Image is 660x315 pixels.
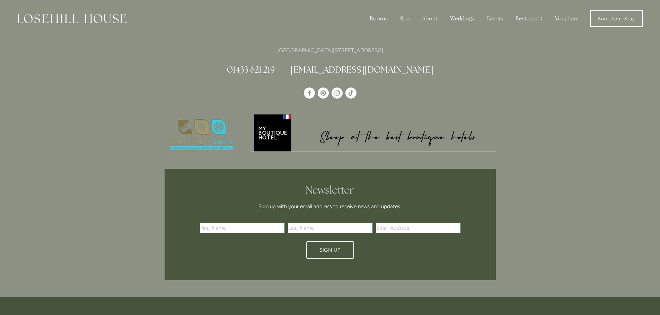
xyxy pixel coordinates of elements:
button: Sign Up [306,241,354,259]
a: Losehill House Hotel & Spa [304,87,315,99]
a: Book Your Stay [590,10,643,27]
div: Spa [395,12,415,26]
input: Last Name [288,223,372,233]
div: Weddings [445,12,479,26]
a: [EMAIL_ADDRESS][DOMAIN_NAME] [290,64,433,75]
div: Restaurant [510,12,548,26]
a: Instagram [332,87,343,99]
span: Sign Up [319,247,341,253]
div: About [416,12,443,26]
a: 01433 621 219 [227,64,275,75]
div: Events [481,12,509,26]
div: Rooms [364,12,393,26]
img: Nature's Safe - Logo [165,113,239,157]
h2: Newsletter [202,184,458,196]
p: [GEOGRAPHIC_DATA][STREET_ADDRESS] [165,46,496,55]
input: Email Address [376,223,460,233]
img: My Boutique Hotel - Logo [250,113,496,151]
img: Losehill House [17,14,126,23]
a: Vouchers [549,12,584,26]
a: Pinterest [318,87,329,99]
a: TikTok [345,87,357,99]
p: Sign up with your email address to receive news and updates. [202,202,458,211]
input: First Name [200,223,284,233]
